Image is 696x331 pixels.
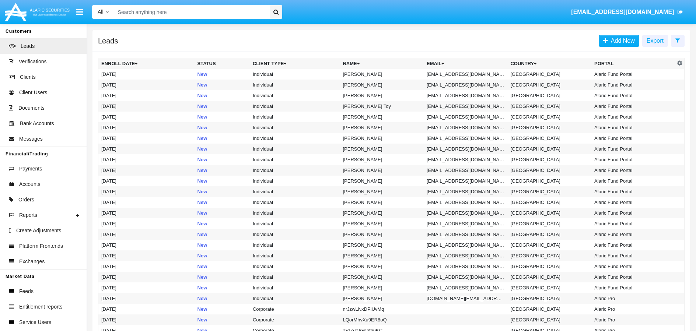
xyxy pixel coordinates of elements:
[250,250,340,261] td: Individual
[98,314,195,325] td: [DATE]
[98,272,195,282] td: [DATE]
[340,165,424,176] td: [PERSON_NAME]
[424,282,508,293] td: [EMAIL_ADDRESS][DOMAIN_NAME]
[195,197,250,208] td: New
[340,122,424,133] td: [PERSON_NAME]
[98,240,195,250] td: [DATE]
[16,227,61,235] span: Create Adjustments
[424,293,508,304] td: [DOMAIN_NAME][EMAIL_ADDRESS][DOMAIN_NAME]
[250,58,340,69] th: Client Type
[195,282,250,293] td: New
[591,272,675,282] td: Alaric Fund Portal
[250,186,340,197] td: Individual
[507,314,591,325] td: [GEOGRAPHIC_DATA]
[424,250,508,261] td: [EMAIL_ADDRESS][DOMAIN_NAME]
[507,165,591,176] td: [GEOGRAPHIC_DATA]
[18,196,34,204] span: Orders
[250,197,340,208] td: Individual
[195,165,250,176] td: New
[98,112,195,122] td: [DATE]
[19,135,43,143] span: Messages
[98,282,195,293] td: [DATE]
[98,261,195,272] td: [DATE]
[98,133,195,144] td: [DATE]
[114,5,267,19] input: Search
[19,258,45,265] span: Exchanges
[250,208,340,218] td: Individual
[507,282,591,293] td: [GEOGRAPHIC_DATA]
[424,58,508,69] th: Email
[424,112,508,122] td: [EMAIL_ADDRESS][DOMAIN_NAME]
[340,293,424,304] td: [PERSON_NAME]
[599,35,639,47] a: Add New
[591,208,675,218] td: Alaric Fund Portal
[92,8,114,16] a: All
[250,261,340,272] td: Individual
[507,240,591,250] td: [GEOGRAPHIC_DATA]
[340,186,424,197] td: [PERSON_NAME]
[591,165,675,176] td: Alaric Fund Portal
[507,197,591,208] td: [GEOGRAPHIC_DATA]
[195,80,250,90] td: New
[18,104,45,112] span: Documents
[19,165,42,173] span: Payments
[19,242,63,250] span: Platform Frontends
[340,229,424,240] td: [PERSON_NAME]
[195,122,250,133] td: New
[591,282,675,293] td: Alaric Fund Portal
[250,240,340,250] td: Individual
[98,154,195,165] td: [DATE]
[4,1,71,23] img: Logo image
[250,304,340,314] td: Corporate
[340,282,424,293] td: [PERSON_NAME]
[591,293,675,304] td: Alaric Pro
[195,154,250,165] td: New
[195,133,250,144] td: New
[568,2,687,22] a: [EMAIL_ADDRESS][DOMAIN_NAME]
[424,197,508,208] td: [EMAIL_ADDRESS][DOMAIN_NAME]
[642,35,668,47] button: Export
[424,122,508,133] td: [EMAIL_ADDRESS][DOMAIN_NAME]
[340,197,424,208] td: [PERSON_NAME]
[591,58,675,69] th: Portal
[98,58,195,69] th: Enroll Date
[507,229,591,240] td: [GEOGRAPHIC_DATA]
[20,73,36,81] span: Clients
[98,186,195,197] td: [DATE]
[424,154,508,165] td: [EMAIL_ADDRESS][DOMAIN_NAME]
[250,165,340,176] td: Individual
[250,314,340,325] td: Corporate
[98,165,195,176] td: [DATE]
[98,69,195,80] td: [DATE]
[195,261,250,272] td: New
[507,208,591,218] td: [GEOGRAPHIC_DATA]
[424,101,508,112] td: [EMAIL_ADDRESS][DOMAIN_NAME]
[424,133,508,144] td: [EMAIL_ADDRESS][DOMAIN_NAME]
[21,42,35,50] span: Leads
[340,314,424,325] td: LQorMhvXu9ER8oQ
[507,133,591,144] td: [GEOGRAPHIC_DATA]
[424,208,508,218] td: [EMAIL_ADDRESS][DOMAIN_NAME]
[250,272,340,282] td: Individual
[98,304,195,314] td: [DATE]
[98,90,195,101] td: [DATE]
[507,90,591,101] td: [GEOGRAPHIC_DATA]
[591,218,675,229] td: Alaric Fund Portal
[591,250,675,261] td: Alaric Fund Portal
[424,90,508,101] td: [EMAIL_ADDRESS][DOMAIN_NAME]
[340,250,424,261] td: [PERSON_NAME]
[250,218,340,229] td: Individual
[591,314,675,325] td: Alaric Pro
[591,112,675,122] td: Alaric Fund Portal
[507,186,591,197] td: [GEOGRAPHIC_DATA]
[507,122,591,133] td: [GEOGRAPHIC_DATA]
[195,240,250,250] td: New
[98,293,195,304] td: [DATE]
[98,9,104,15] span: All
[340,304,424,314] td: nrJzwLNxDPiUvMq
[195,229,250,240] td: New
[195,176,250,186] td: New
[19,288,34,295] span: Feeds
[507,58,591,69] th: Country
[591,144,675,154] td: Alaric Fund Portal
